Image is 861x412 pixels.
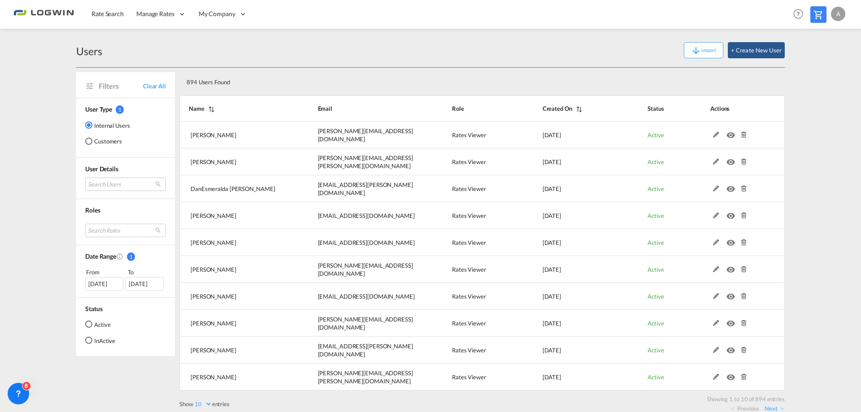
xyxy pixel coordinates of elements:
[193,400,212,408] select: Showentries
[318,212,415,219] span: [EMAIL_ADDRESS][DOMAIN_NAME]
[452,212,486,219] span: Rates Viewer
[684,42,723,58] button: icon-arrow-downImport
[179,175,296,202] td: DanEsmeralda DeLeon
[191,239,236,246] span: [PERSON_NAME]
[430,337,520,364] td: Rates Viewer
[179,202,296,229] td: Winalyn Antonio
[85,305,102,312] span: Status
[91,10,124,17] span: Rate Search
[726,183,738,190] md-icon: icon-eye
[791,6,806,22] span: Help
[430,202,520,229] td: Rates Viewer
[688,95,785,121] th: Actions
[430,364,520,390] td: Rates Viewer
[726,156,738,163] md-icon: icon-eye
[179,121,296,148] td: Julien Pelesic
[296,229,430,256] td: dwi.syahrani@logwin-logistics.com
[85,320,115,329] md-radio-button: Active
[520,202,626,229] td: 2025-09-24
[430,283,520,310] td: Rates Viewer
[452,239,486,246] span: Rates Viewer
[543,347,561,354] span: [DATE]
[648,185,664,192] span: Active
[13,4,74,24] img: bc73a0e0d8c111efacd525e4c8ad7d32.png
[85,105,112,113] span: User Type
[831,7,845,21] div: A
[127,268,166,277] div: To
[296,121,430,148] td: julien.pelesic@logwin-logistics.com
[520,121,626,148] td: 2025-10-02
[85,268,166,290] span: From To [DATE][DATE]
[452,373,486,381] span: Rates Viewer
[296,148,430,175] td: elizabeth.zavala-cervantes@logwin-logistics.com
[296,337,430,364] td: kamila.dawidowicz@logwin-logistics.com
[452,293,486,300] span: Rates Viewer
[648,293,664,300] span: Active
[726,291,738,297] md-icon: icon-eye
[318,262,413,277] span: [PERSON_NAME][EMAIL_ADDRESS][DOMAIN_NAME]
[625,95,688,121] th: Status
[648,320,664,327] span: Active
[543,293,561,300] span: [DATE]
[318,369,413,385] span: [PERSON_NAME][EMAIL_ADDRESS][PERSON_NAME][DOMAIN_NAME]
[85,137,130,146] md-radio-button: Customers
[452,158,486,165] span: Rates Viewer
[179,148,296,175] td: Elizabeth Zavala-cervantes
[199,9,235,18] span: My Company
[318,154,413,169] span: [PERSON_NAME][EMAIL_ADDRESS][PERSON_NAME][DOMAIN_NAME]
[648,347,664,354] span: Active
[520,229,626,256] td: 2025-09-22
[296,175,430,202] td: danesmeralda.deleon@logwin-logistics.com
[430,148,520,175] td: Rates Viewer
[85,165,118,173] span: User Details
[99,81,143,91] span: Filters
[85,277,123,291] div: [DATE]
[726,264,738,270] md-icon: icon-eye
[520,175,626,202] td: 2025-09-24
[543,185,561,192] span: [DATE]
[179,283,296,310] td: Jamina Jonack
[116,253,123,260] md-icon: Created On
[648,373,664,381] span: Active
[296,95,430,121] th: Email
[648,131,664,139] span: Active
[648,158,664,165] span: Active
[520,95,626,121] th: Created On
[520,148,626,175] td: 2025-09-26
[179,400,230,408] label: Show entries
[296,202,430,229] td: winalyn.antonio@logwin-logistics.com
[543,373,561,381] span: [DATE]
[7,365,38,399] iframe: Chat
[726,345,738,351] md-icon: icon-eye
[179,337,296,364] td: Kamila Dawidowicz
[296,310,430,337] td: asela.fallahilah@logwin-logistics.com
[116,105,124,114] span: 1
[648,266,664,273] span: Active
[126,277,164,291] div: [DATE]
[543,320,561,327] span: [DATE]
[543,158,561,165] span: [DATE]
[85,206,100,214] span: Roles
[543,212,561,219] span: [DATE]
[85,121,130,130] md-radio-button: Internal Users
[452,131,486,139] span: Rates Viewer
[726,372,738,378] md-icon: icon-eye
[520,337,626,364] td: 2025-09-12
[452,347,486,354] span: Rates Viewer
[76,44,102,58] div: Users
[430,256,520,283] td: Rates Viewer
[520,283,626,310] td: 2025-09-19
[179,229,296,256] td: Dwi Syahrani
[452,185,486,192] span: Rates Viewer
[648,212,664,219] span: Active
[191,293,236,300] span: [PERSON_NAME]
[430,95,520,121] th: Role
[296,256,430,283] td: ayu.primoharjo@logwin-logistics.com
[520,310,626,337] td: 2025-09-12
[430,121,520,148] td: Rates Viewer
[143,82,166,90] span: Clear All
[183,71,722,90] div: 894 Users Found
[85,268,125,277] div: From
[191,212,236,219] span: [PERSON_NAME]
[543,131,561,139] span: [DATE]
